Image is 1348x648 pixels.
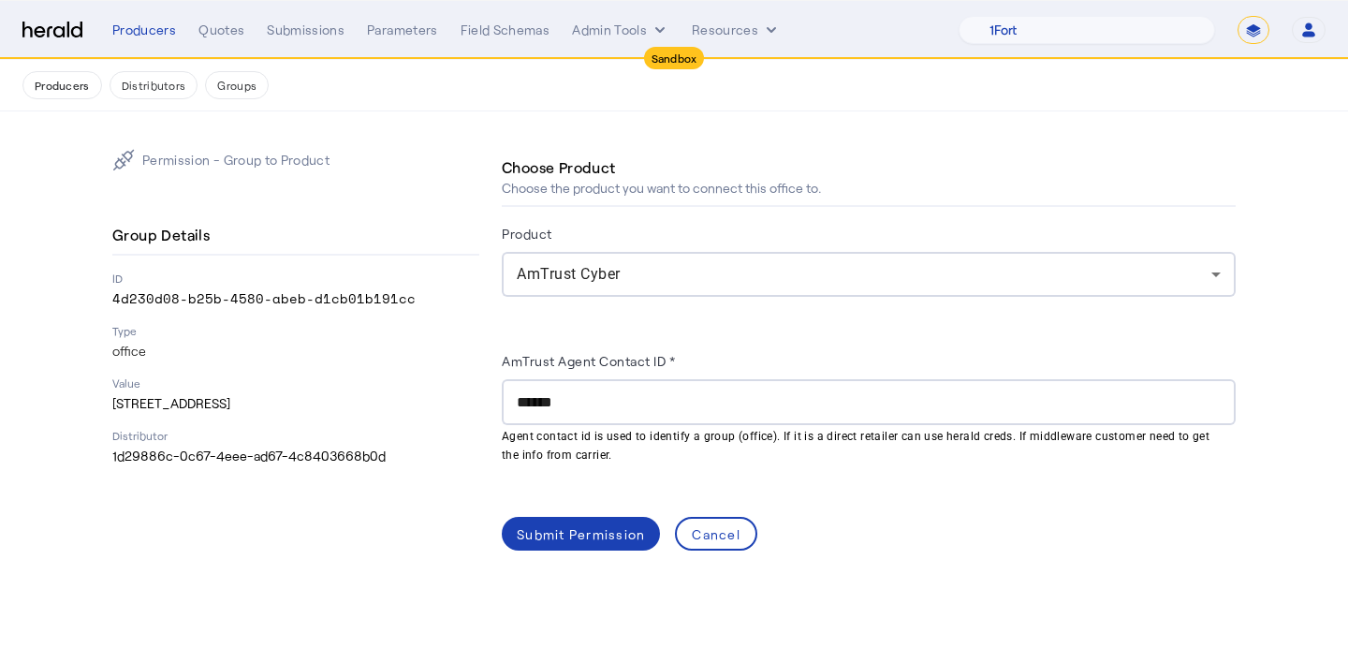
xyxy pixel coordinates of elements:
button: Cancel [675,517,757,551]
div: Field Schemas [461,21,550,39]
button: Producers [22,71,102,99]
div: Parameters [367,21,438,39]
p: [STREET_ADDRESS] [112,394,479,413]
div: Producers [112,21,176,39]
p: Distributor [112,428,479,443]
div: Sandbox [644,47,705,69]
button: Groups [205,71,269,99]
p: 4d230d08-b25b-4580-abeb-d1cb01b191cc [112,289,479,308]
div: Submit Permission [517,524,645,544]
h4: Choose Product [502,156,616,179]
p: Permission - Group to Product [142,151,330,169]
div: Cancel [692,524,740,544]
p: Type [112,323,479,338]
span: AmTrust Cyber [517,265,621,283]
label: Product [502,226,552,242]
button: Distributors [110,71,198,99]
label: AmTrust Agent Contact ID * [502,353,675,369]
p: Choose the product you want to connect this office to. [502,179,821,198]
div: Quotes [198,21,244,39]
p: Value [112,376,479,390]
p: office [112,342,479,361]
mat-hint: Agent contact id is used to identify a group (office). If it is a direct retailer can use herald ... [502,425,1224,464]
img: Herald Logo [22,22,82,39]
p: 1d29886c-0c67-4eee-ad67-4c8403668b0d [112,447,479,465]
button: internal dropdown menu [572,21,669,39]
button: Submit Permission [502,517,660,551]
p: ID [112,271,479,286]
button: Resources dropdown menu [692,21,781,39]
h4: Group Details [112,224,217,246]
div: Submissions [267,21,344,39]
